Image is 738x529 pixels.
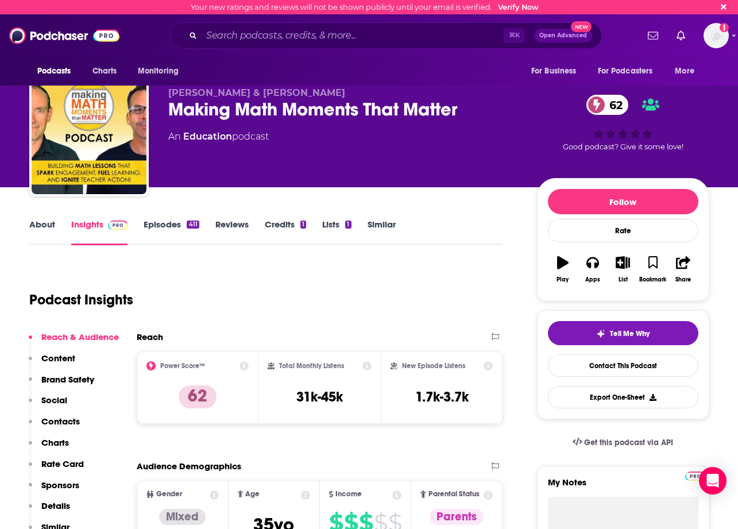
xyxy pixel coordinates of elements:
p: Social [41,395,67,406]
h1: Podcast Insights [29,291,133,308]
button: Brand Safety [29,374,94,395]
p: Sponsors [41,480,79,491]
img: User Profile [704,23,729,48]
img: Making Math Moments That Matter [32,79,146,194]
p: Content [41,353,75,364]
div: 1 [345,221,351,229]
p: Charts [41,437,69,448]
a: Reviews [215,219,249,245]
span: Logged in as charlottestone [704,23,729,48]
h2: New Episode Listens [402,362,465,370]
button: Social [29,395,67,416]
div: Parents [430,509,484,525]
a: About [29,219,55,245]
span: Get this podcast via API [584,438,673,447]
a: 62 [586,95,628,115]
button: open menu [130,60,194,82]
span: Podcasts [37,63,71,79]
button: Rate Card [29,458,84,480]
button: Open AdvancedNew [534,29,592,43]
input: Search podcasts, credits, & more... [202,26,504,45]
span: For Business [531,63,577,79]
span: Charts [92,63,117,79]
span: Age [245,491,260,498]
p: Brand Safety [41,374,94,385]
button: Apps [578,249,608,290]
a: InsightsPodchaser Pro [71,219,128,245]
button: open menu [667,60,709,82]
a: Show notifications dropdown [643,26,663,45]
h3: 31k-45k [296,388,343,406]
button: Show profile menu [704,23,729,48]
p: Details [41,500,70,511]
button: Follow [548,189,698,214]
a: Lists1 [322,219,351,245]
img: Podchaser - Follow, Share and Rate Podcasts [9,25,119,47]
div: 1 [300,221,306,229]
div: List [619,276,628,283]
p: Reach & Audience [41,331,119,342]
button: Play [548,249,578,290]
span: For Podcasters [598,63,653,79]
span: Open Advanced [539,33,587,38]
a: Similar [368,219,396,245]
button: Content [29,353,75,374]
span: Gender [156,491,182,498]
button: tell me why sparkleTell Me Why [548,321,698,345]
button: Share [668,249,698,290]
span: [PERSON_NAME] & [PERSON_NAME] [168,87,345,98]
img: Podchaser Pro [108,221,128,230]
p: 62 [179,385,217,408]
button: Export One-Sheet [548,386,698,408]
div: Rate [548,219,698,242]
div: Share [675,276,691,283]
span: Monitoring [138,63,179,79]
svg: Email not verified [720,23,729,32]
button: Bookmark [638,249,668,290]
a: Credits1 [265,219,306,245]
div: Search podcasts, credits, & more... [170,22,602,49]
span: 62 [598,95,628,115]
div: Apps [585,276,600,283]
div: 411 [187,221,199,229]
h2: Reach [137,331,163,342]
span: Tell Me Why [610,329,650,338]
button: open menu [523,60,591,82]
button: Contacts [29,416,80,437]
h2: Audience Demographics [137,461,241,472]
p: Rate Card [41,458,84,469]
p: Contacts [41,416,80,427]
a: Charts [85,60,124,82]
a: Episodes411 [144,219,199,245]
a: Verify Now [498,3,539,11]
button: Charts [29,437,69,458]
img: Podchaser Pro [685,472,705,481]
button: List [608,249,637,290]
img: tell me why sparkle [596,329,605,338]
div: An podcast [168,130,269,144]
a: Show notifications dropdown [672,26,690,45]
div: 62Good podcast? Give it some love! [537,87,709,159]
label: My Notes [548,477,698,497]
span: Good podcast? Give it some love! [563,142,683,151]
span: Parental Status [428,491,480,498]
span: ⌘ K [504,28,525,43]
div: Your new ratings and reviews will not be shown publicly until your email is verified. [191,3,539,11]
div: Play [557,276,569,283]
div: Mixed [159,509,206,525]
div: Open Intercom Messenger [699,467,727,495]
a: Get this podcast via API [563,428,683,457]
h3: 1.7k-3.7k [415,388,469,406]
div: Bookmark [639,276,666,283]
button: open menu [590,60,670,82]
button: Sponsors [29,480,79,501]
span: More [675,63,694,79]
button: Reach & Audience [29,331,119,353]
button: open menu [29,60,86,82]
span: Income [335,491,362,498]
a: Contact This Podcast [548,354,698,377]
a: Pro website [685,470,705,481]
span: New [571,21,592,32]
